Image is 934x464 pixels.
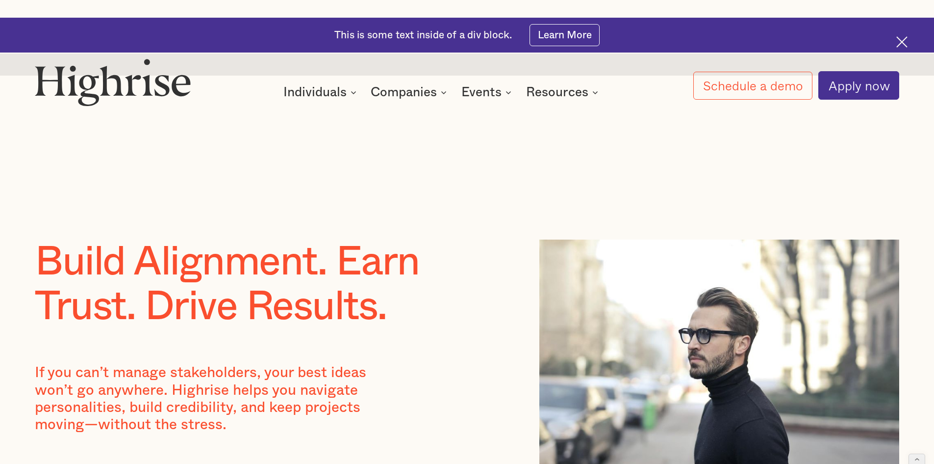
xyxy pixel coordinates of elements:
[461,86,514,98] div: Events
[818,71,899,100] a: Apply now
[461,86,502,98] div: Events
[526,86,601,98] div: Resources
[896,36,908,48] img: Cross icon
[693,72,813,100] a: Schedule a demo
[334,28,512,42] div: This is some text inside of a div block.
[35,58,191,106] img: Highrise logo
[371,86,450,98] div: Companies
[530,24,600,46] a: Learn More
[35,364,385,433] p: If you can’t manage stakeholders, your best ideas won’t go anywhere. Highrise helps you navigate ...
[283,86,347,98] div: Individuals
[35,240,492,329] h1: Build Alignment. Earn Trust. Drive Results.
[371,86,437,98] div: Companies
[283,86,359,98] div: Individuals
[526,86,588,98] div: Resources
